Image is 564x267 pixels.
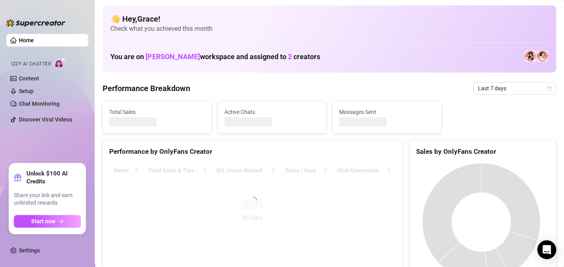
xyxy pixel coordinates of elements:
[416,146,549,157] div: Sales by OnlyFans Creator
[339,108,435,116] span: Messages Sent
[54,57,66,69] img: AI Chatter
[288,52,292,61] span: 2
[19,88,34,94] a: Setup
[31,218,55,224] span: Start now
[478,82,551,94] span: Last 7 days
[14,174,22,181] span: gift
[109,108,205,116] span: Total Sales
[146,52,200,61] span: [PERSON_NAME]
[19,75,39,82] a: Content
[19,247,40,254] a: Settings
[109,146,396,157] div: Performance by OnlyFans Creator
[19,37,34,43] a: Home
[547,86,552,91] span: calendar
[11,60,51,68] span: Izzy AI Chatter
[6,19,65,27] img: logo-BBDzfeDw.svg
[537,50,548,62] img: 𝖍𝖔𝖑𝖑𝖞
[19,101,60,107] a: Chat Monitoring
[103,83,190,94] h4: Performance Breakdown
[14,215,81,228] button: Start nowarrow-right
[58,218,64,224] span: arrow-right
[26,170,81,185] strong: Unlock $100 AI Credits
[110,13,548,24] h4: 👋 Hey, Grace !
[247,195,258,206] span: loading
[525,50,536,62] img: Holly
[110,52,320,61] h1: You are on workspace and assigned to creators
[537,240,556,259] div: Open Intercom Messenger
[19,116,72,123] a: Discover Viral Videos
[14,192,81,207] span: Share your link and earn unlimited rewards
[224,108,320,116] span: Active Chats
[110,24,548,33] span: Check what you achieved this month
